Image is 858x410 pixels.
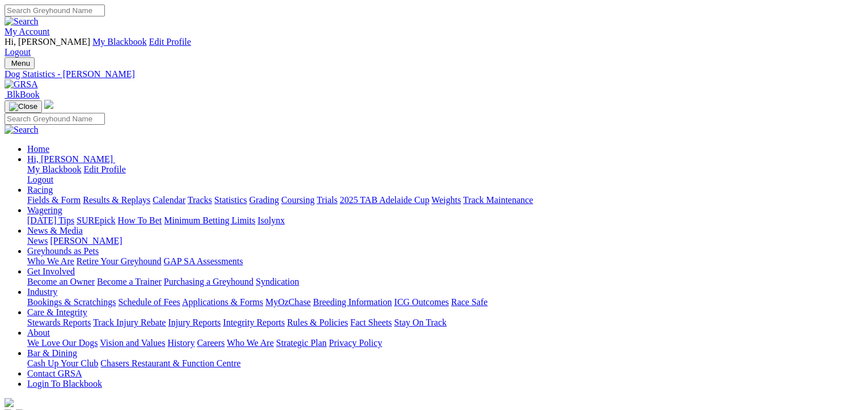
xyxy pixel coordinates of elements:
a: Wagering [27,205,62,215]
a: Bookings & Scratchings [27,297,116,307]
a: Minimum Betting Limits [164,215,255,225]
a: Results & Replays [83,195,150,205]
button: Toggle navigation [5,57,35,69]
a: Tracks [188,195,212,205]
a: News & Media [27,226,83,235]
a: Injury Reports [168,318,221,327]
img: Search [5,16,39,27]
a: [PERSON_NAME] [50,236,122,246]
a: My Account [5,27,50,36]
a: Who We Are [227,338,274,348]
div: Hi, [PERSON_NAME] [27,164,853,185]
a: About [27,328,50,337]
img: logo-grsa-white.png [5,398,14,407]
a: Edit Profile [84,164,126,174]
a: Logout [27,175,53,184]
a: Purchasing a Greyhound [164,277,253,286]
a: Become an Owner [27,277,95,286]
a: My Blackbook [27,164,82,174]
span: Hi, [PERSON_NAME] [27,154,113,164]
a: Who We Are [27,256,74,266]
a: Care & Integrity [27,307,87,317]
a: Dog Statistics - [PERSON_NAME] [5,69,853,79]
a: Track Maintenance [463,195,533,205]
div: Industry [27,297,853,307]
a: Login To Blackbook [27,379,102,388]
a: Industry [27,287,57,297]
a: Integrity Reports [223,318,285,327]
a: Vision and Values [100,338,165,348]
a: Stay On Track [394,318,446,327]
span: BlkBook [7,90,40,99]
a: Get Involved [27,267,75,276]
a: Weights [432,195,461,205]
div: Wagering [27,215,853,226]
a: Logout [5,47,31,57]
a: GAP SA Assessments [164,256,243,266]
img: Close [9,102,37,111]
a: Careers [197,338,225,348]
input: Search [5,113,105,125]
div: My Account [5,37,853,57]
a: Edit Profile [149,37,191,47]
img: GRSA [5,79,38,90]
a: Stewards Reports [27,318,91,327]
a: We Love Our Dogs [27,338,98,348]
a: Coursing [281,195,315,205]
a: Racing [27,185,53,195]
a: MyOzChase [265,297,311,307]
button: Toggle navigation [5,100,42,113]
a: News [27,236,48,246]
div: Get Involved [27,277,853,287]
a: Isolynx [257,215,285,225]
a: Grading [250,195,279,205]
a: Fields & Form [27,195,81,205]
div: About [27,338,853,348]
a: 2025 TAB Adelaide Cup [340,195,429,205]
div: Bar & Dining [27,358,853,369]
a: BlkBook [5,90,40,99]
a: Privacy Policy [329,338,382,348]
a: Statistics [214,195,247,205]
a: Cash Up Your Club [27,358,98,368]
a: Bar & Dining [27,348,77,358]
a: Race Safe [451,297,487,307]
a: Breeding Information [313,297,392,307]
a: Contact GRSA [27,369,82,378]
a: SUREpick [77,215,115,225]
a: Applications & Forms [182,297,263,307]
img: logo-grsa-white.png [44,100,53,109]
a: Greyhounds as Pets [27,246,99,256]
a: Syndication [256,277,299,286]
a: Calendar [153,195,185,205]
a: Fact Sheets [350,318,392,327]
a: [DATE] Tips [27,215,74,225]
a: Become a Trainer [97,277,162,286]
span: Hi, [PERSON_NAME] [5,37,90,47]
div: Greyhounds as Pets [27,256,853,267]
a: Strategic Plan [276,338,327,348]
div: Care & Integrity [27,318,853,328]
a: Hi, [PERSON_NAME] [27,154,115,164]
a: Track Injury Rebate [93,318,166,327]
a: Home [27,144,49,154]
a: Rules & Policies [287,318,348,327]
div: Racing [27,195,853,205]
a: My Blackbook [92,37,147,47]
a: Trials [316,195,337,205]
a: ICG Outcomes [394,297,449,307]
a: History [167,338,195,348]
a: Chasers Restaurant & Function Centre [100,358,240,368]
img: Search [5,125,39,135]
a: Retire Your Greyhound [77,256,162,266]
div: News & Media [27,236,853,246]
a: Schedule of Fees [118,297,180,307]
a: How To Bet [118,215,162,225]
span: Menu [11,59,30,67]
input: Search [5,5,105,16]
